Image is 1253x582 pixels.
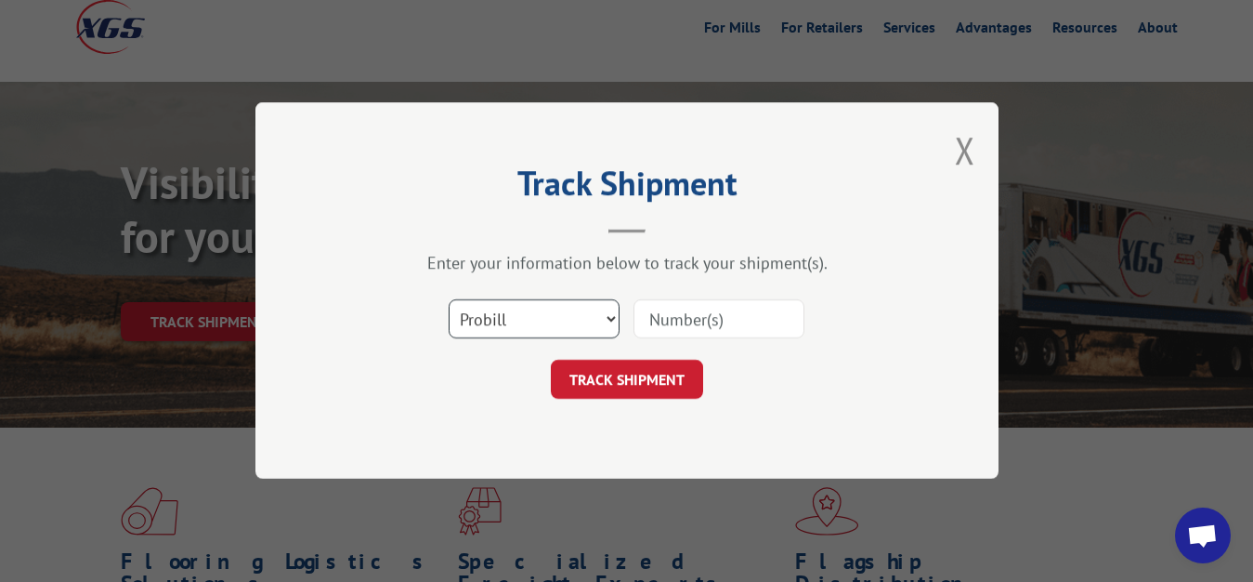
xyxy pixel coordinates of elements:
button: Close modal [955,126,975,175]
input: Number(s) [633,300,804,339]
div: Enter your information below to track your shipment(s). [348,253,906,274]
h2: Track Shipment [348,170,906,205]
button: TRACK SHIPMENT [551,361,703,400]
div: Open chat [1175,508,1231,563]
